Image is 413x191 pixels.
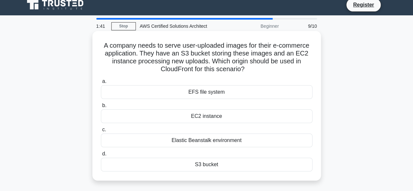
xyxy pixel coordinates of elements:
div: Beginner [226,20,283,33]
div: 9/10 [283,20,321,33]
span: c. [102,127,106,132]
div: S3 bucket [101,158,312,171]
span: d. [102,151,106,156]
div: EC2 instance [101,109,312,123]
span: a. [102,78,106,84]
div: Elastic Beanstalk environment [101,134,312,147]
div: AWS Certified Solutions Architect [136,20,226,33]
div: 1:41 [92,20,111,33]
span: b. [102,103,106,108]
div: EFS file system [101,85,312,99]
h5: A company needs to serve user-uploaded images for their e-commerce application. They have an S3 b... [100,41,313,73]
a: Stop [111,22,136,30]
a: Register [349,1,378,9]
